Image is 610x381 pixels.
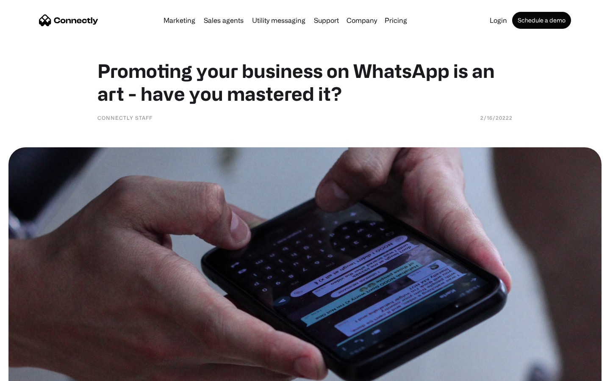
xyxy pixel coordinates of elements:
a: Sales agents [200,17,247,24]
a: Schedule a demo [512,12,571,29]
a: Login [486,17,510,24]
div: 2/16/20222 [480,113,513,122]
ul: Language list [17,366,51,378]
aside: Language selected: English [8,366,51,378]
a: Support [311,17,342,24]
a: Pricing [381,17,410,24]
a: Marketing [160,17,199,24]
a: Utility messaging [249,17,309,24]
div: Connectly Staff [97,113,152,122]
h1: Promoting your business on WhatsApp is an art - have you mastered it? [97,59,513,105]
div: Company [347,14,377,26]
